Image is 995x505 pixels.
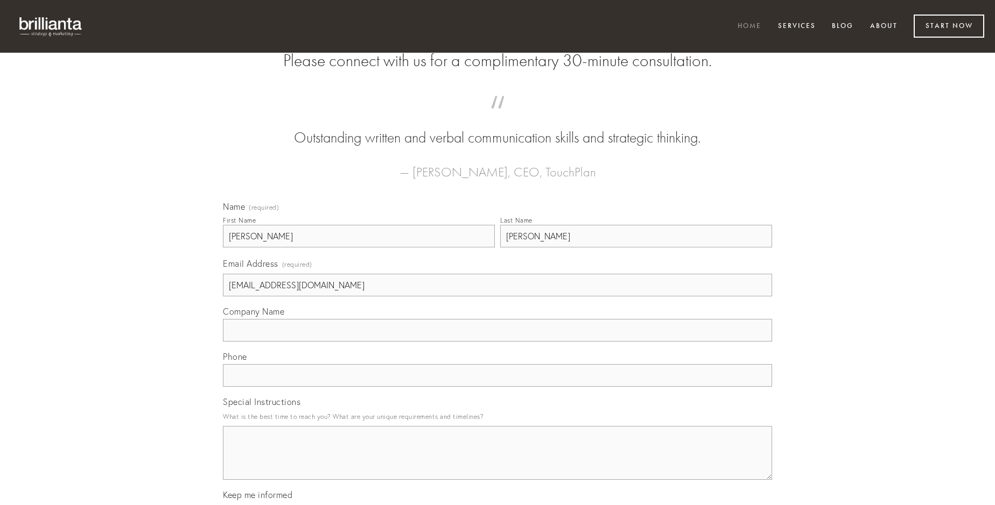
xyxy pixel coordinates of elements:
[223,489,292,500] span: Keep me informed
[223,51,772,71] h2: Please connect with us for a complimentary 30-minute consultation.
[825,18,860,35] a: Blog
[240,148,755,183] figcaption: — [PERSON_NAME], CEO, TouchPlan
[223,306,284,317] span: Company Name
[223,201,245,212] span: Name
[223,409,772,424] p: What is the best time to reach you? What are your unique requirements and timelines?
[223,351,247,362] span: Phone
[863,18,905,35] a: About
[11,11,92,42] img: brillianta - research, strategy, marketing
[223,216,256,224] div: First Name
[731,18,768,35] a: Home
[240,106,755,148] blockquote: Outstanding written and verbal communication skills and strategic thinking.
[223,258,278,269] span: Email Address
[771,18,823,35] a: Services
[240,106,755,127] span: “
[282,257,312,272] span: (required)
[500,216,532,224] div: Last Name
[914,15,984,38] a: Start Now
[249,204,279,211] span: (required)
[223,396,300,407] span: Special Instructions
